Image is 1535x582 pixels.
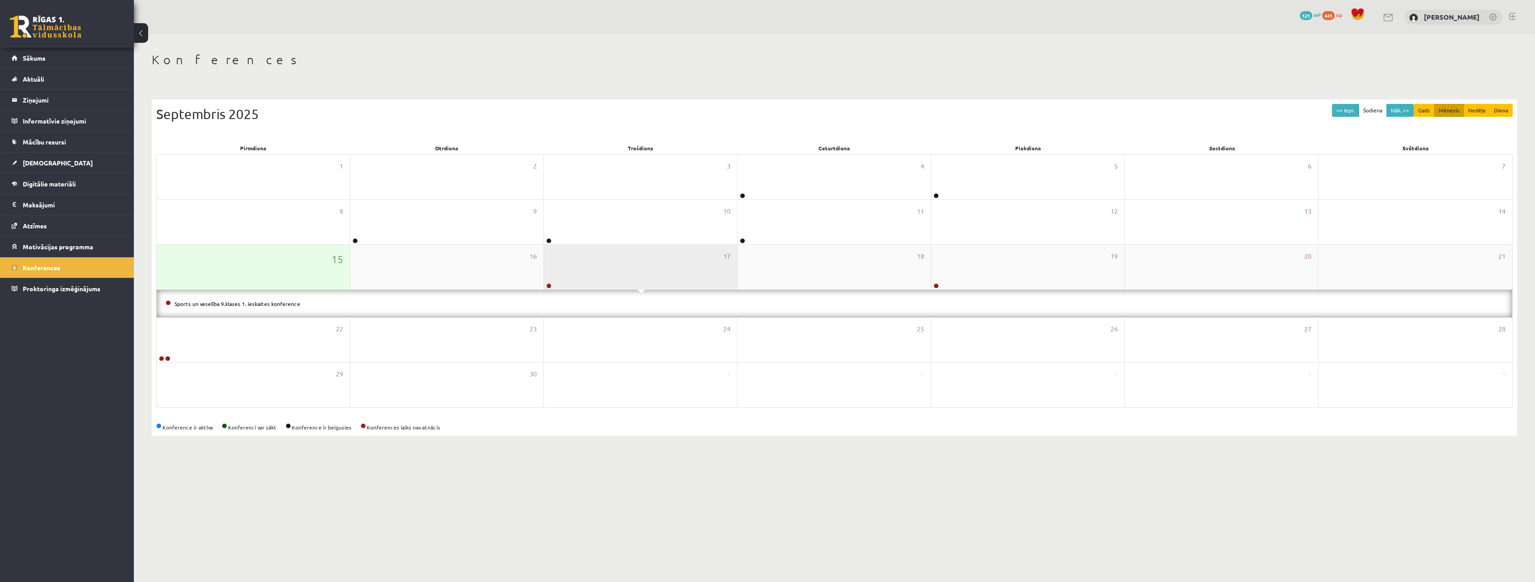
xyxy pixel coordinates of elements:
span: mP [1314,11,1321,18]
span: 441 [1322,11,1335,20]
span: 20 [1304,252,1311,261]
a: Aktuāli [12,69,123,89]
span: 25 [917,324,924,334]
div: Ceturtdiena [738,142,931,154]
button: Nāk. >> [1386,104,1414,117]
legend: Maksājumi [23,194,123,215]
span: 22 [336,324,343,334]
a: Mācību resursi [12,132,123,152]
span: Mācību resursi [23,138,66,146]
span: 11 [917,206,924,216]
a: Proktoringa izmēģinājums [12,278,123,299]
span: Sākums [23,54,46,62]
span: 17 [723,252,730,261]
span: 10 [723,206,730,216]
h1: Konferences [152,52,1517,67]
span: 19 [1111,252,1118,261]
button: Gads [1414,104,1435,117]
a: [PERSON_NAME] [1424,12,1480,21]
div: Svētdiena [1319,142,1513,154]
span: 21 [1498,252,1506,261]
button: Diena [1489,104,1513,117]
span: Konferences [23,264,60,272]
span: 27 [1304,324,1311,334]
span: 26 [1111,324,1118,334]
a: 441 xp [1322,11,1346,18]
span: Motivācijas programma [23,243,93,251]
span: 4 [1308,369,1311,379]
button: Šodiena [1359,104,1387,117]
span: Digitālie materiāli [23,180,76,188]
span: 23 [530,324,537,334]
a: Sākums [12,48,123,68]
span: 2 [921,369,924,379]
a: [DEMOGRAPHIC_DATA] [12,153,123,173]
span: 3 [1114,369,1118,379]
span: Aktuāli [23,75,44,83]
span: 12 [1111,206,1118,216]
a: Ziņojumi [12,90,123,110]
div: Trešdiena [544,142,738,154]
a: Sports un veselība 9.klases 1. ieskaites konference [174,300,300,307]
span: 14 [1498,206,1506,216]
a: Digitālie materiāli [12,173,123,194]
span: 5 [1502,369,1506,379]
span: 8 [340,206,343,216]
span: Atzīmes [23,222,47,230]
span: 9 [533,206,537,216]
a: Informatīvie ziņojumi [12,111,123,131]
a: Konferences [12,257,123,278]
div: Sestdiena [1125,142,1319,154]
span: 29 [336,369,343,379]
span: [DEMOGRAPHIC_DATA] [23,159,93,167]
span: 5 [1114,161,1118,171]
span: 121 [1300,11,1312,20]
span: 7 [1502,161,1506,171]
div: Konference ir aktīva Konferenci var sākt Konference ir beigusies Konferences laiks nav atnācis [156,423,1513,431]
button: Mēnesis [1434,104,1464,117]
span: Proktoringa izmēģinājums [23,285,100,293]
span: 6 [1308,161,1311,171]
span: 13 [1304,206,1311,216]
span: 15 [332,252,343,267]
div: Septembris 2025 [156,104,1513,124]
span: 18 [917,252,924,261]
a: Atzīmes [12,215,123,236]
div: Otrdiena [350,142,543,154]
div: Pirmdiena [156,142,350,154]
a: Maksājumi [12,194,123,215]
span: 1 [340,161,343,171]
button: << Iepr. [1332,104,1359,117]
span: 30 [530,369,537,379]
a: Rīgas 1. Tālmācības vidusskola [10,16,81,38]
span: 4 [921,161,924,171]
div: Piekdiena [931,142,1125,154]
img: Miks Bubis [1409,13,1418,22]
span: 1 [727,369,730,379]
span: 2 [533,161,537,171]
span: 16 [530,252,537,261]
legend: Ziņojumi [23,90,123,110]
a: 121 mP [1300,11,1321,18]
span: 24 [723,324,730,334]
span: 28 [1498,324,1506,334]
span: xp [1336,11,1342,18]
a: Motivācijas programma [12,236,123,257]
span: 3 [727,161,730,171]
button: Nedēļa [1464,104,1490,117]
legend: Informatīvie ziņojumi [23,111,123,131]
